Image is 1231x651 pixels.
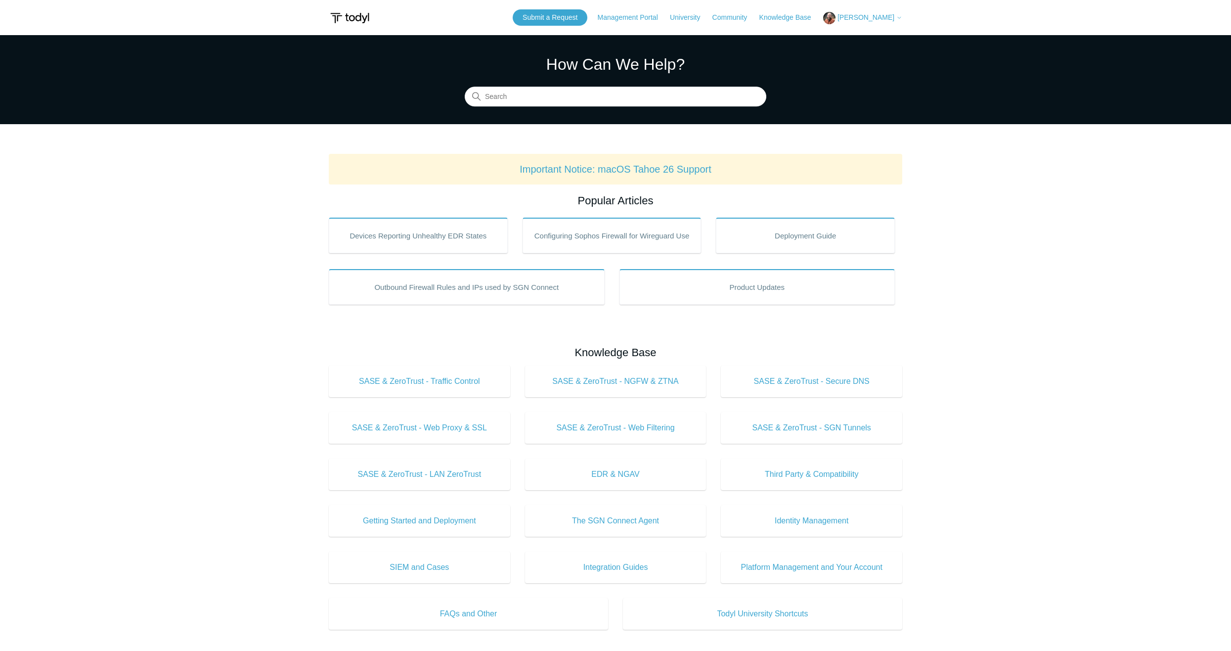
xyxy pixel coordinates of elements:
span: Identity Management [736,515,887,527]
a: Knowledge Base [759,12,821,23]
span: SASE & ZeroTrust - Secure DNS [736,375,887,387]
span: The SGN Connect Agent [540,515,692,527]
input: Search [465,87,766,107]
a: Deployment Guide [716,218,895,253]
span: Platform Management and Your Account [736,561,887,573]
a: SASE & ZeroTrust - SGN Tunnels [721,412,902,444]
a: Devices Reporting Unhealthy EDR States [329,218,508,253]
a: SASE & ZeroTrust - Secure DNS [721,366,902,397]
a: EDR & NGAV [525,459,706,490]
h1: How Can We Help? [465,52,766,76]
a: Third Party & Compatibility [721,459,902,490]
a: Getting Started and Deployment [329,505,510,537]
span: SASE & ZeroTrust - NGFW & ZTNA [540,375,692,387]
a: Product Updates [619,269,895,305]
a: Todyl University Shortcuts [623,598,902,630]
span: FAQs and Other [344,608,593,620]
a: The SGN Connect Agent [525,505,706,537]
a: FAQs and Other [329,598,608,630]
a: Important Notice: macOS Tahoe 26 Support [520,164,711,175]
span: Integration Guides [540,561,692,573]
button: [PERSON_NAME] [823,12,902,24]
span: Third Party & Compatibility [736,468,887,480]
span: SASE & ZeroTrust - SGN Tunnels [736,422,887,434]
a: University [670,12,710,23]
h2: Knowledge Base [329,344,902,361]
a: Outbound Firewall Rules and IPs used by SGN Connect [329,269,605,305]
a: Management Portal [598,12,668,23]
a: Identity Management [721,505,902,537]
span: Todyl University Shortcuts [638,608,887,620]
a: SASE & ZeroTrust - NGFW & ZTNA [525,366,706,397]
a: Configuring Sophos Firewall for Wireguard Use [523,218,702,253]
img: Todyl Support Center Help Center home page [329,9,371,27]
span: SASE & ZeroTrust - LAN ZeroTrust [344,468,495,480]
h2: Popular Articles [329,192,902,209]
a: Integration Guides [525,552,706,583]
span: SASE & ZeroTrust - Web Filtering [540,422,692,434]
a: Community [712,12,757,23]
a: Platform Management and Your Account [721,552,902,583]
span: SIEM and Cases [344,561,495,573]
a: SASE & ZeroTrust - Web Proxy & SSL [329,412,510,444]
span: SASE & ZeroTrust - Web Proxy & SSL [344,422,495,434]
a: SIEM and Cases [329,552,510,583]
span: SASE & ZeroTrust - Traffic Control [344,375,495,387]
span: Getting Started and Deployment [344,515,495,527]
span: EDR & NGAV [540,468,692,480]
span: [PERSON_NAME] [837,13,894,21]
a: SASE & ZeroTrust - Web Filtering [525,412,706,444]
a: Submit a Request [513,9,587,26]
a: SASE & ZeroTrust - LAN ZeroTrust [329,459,510,490]
a: SASE & ZeroTrust - Traffic Control [329,366,510,397]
